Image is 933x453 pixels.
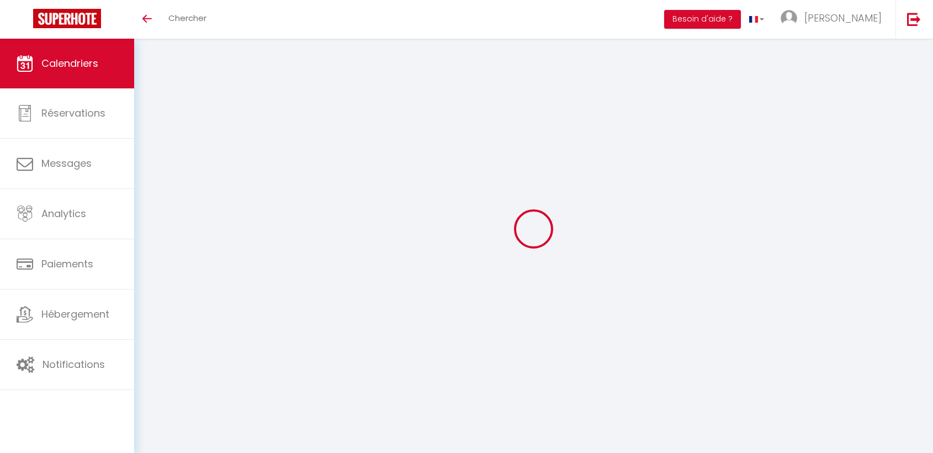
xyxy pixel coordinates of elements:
span: [PERSON_NAME] [804,11,882,25]
span: Calendriers [41,56,98,70]
img: logout [907,12,921,26]
span: Notifications [43,357,105,371]
span: Analytics [41,207,86,220]
span: Réservations [41,106,105,120]
span: Messages [41,156,92,170]
span: Chercher [168,12,206,24]
img: Super Booking [33,9,101,28]
img: ... [781,10,797,27]
span: Hébergement [41,307,109,321]
span: Paiements [41,257,93,271]
button: Besoin d'aide ? [664,10,741,29]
